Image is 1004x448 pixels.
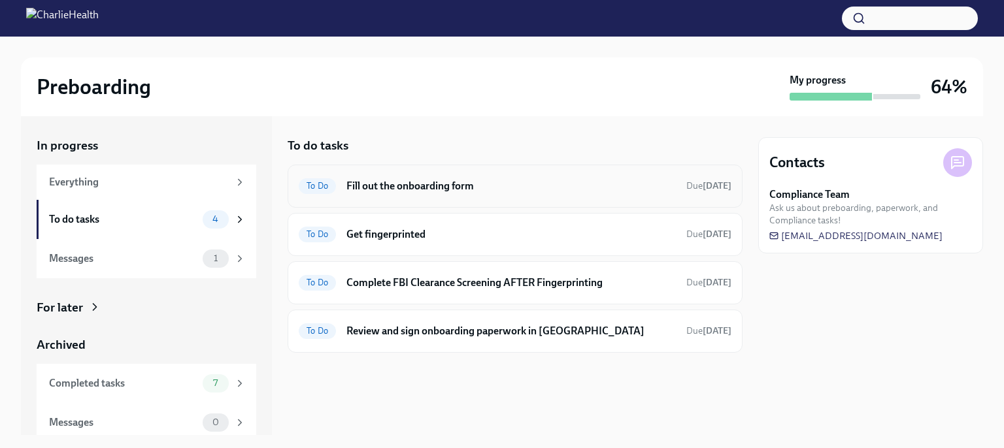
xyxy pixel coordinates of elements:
[299,278,336,287] span: To Do
[769,153,825,172] h4: Contacts
[205,214,226,224] span: 4
[790,73,846,88] strong: My progress
[686,229,731,240] span: Due
[49,212,197,227] div: To do tasks
[205,417,227,427] span: 0
[37,137,256,154] a: In progress
[686,276,731,289] span: October 9th, 2025 09:00
[299,229,336,239] span: To Do
[346,276,676,290] h6: Complete FBI Clearance Screening AFTER Fingerprinting
[769,229,943,242] a: [EMAIL_ADDRESS][DOMAIN_NAME]
[206,253,226,263] span: 1
[299,326,336,336] span: To Do
[346,179,676,193] h6: Fill out the onboarding form
[703,229,731,240] strong: [DATE]
[686,325,731,337] span: October 10th, 2025 09:00
[37,200,256,239] a: To do tasks4
[686,180,731,192] span: October 2nd, 2025 09:00
[346,227,676,242] h6: Get fingerprinted
[299,176,731,197] a: To DoFill out the onboarding formDue[DATE]
[931,75,967,99] h3: 64%
[686,180,731,191] span: Due
[26,8,99,29] img: CharlieHealth
[686,228,731,240] span: October 6th, 2025 09:00
[769,187,850,202] strong: Compliance Team
[703,180,731,191] strong: [DATE]
[703,325,731,336] strong: [DATE]
[49,376,197,391] div: Completed tasks
[37,299,256,316] a: For later
[37,364,256,403] a: Completed tasks7
[686,277,731,288] span: Due
[288,137,348,154] h5: To do tasks
[299,272,731,293] a: To DoComplete FBI Clearance Screening AFTER FingerprintingDue[DATE]
[299,321,731,342] a: To DoReview and sign onboarding paperwork in [GEOGRAPHIC_DATA]Due[DATE]
[37,74,151,100] h2: Preboarding
[37,336,256,353] a: Archived
[205,378,226,388] span: 7
[49,175,229,189] div: Everything
[49,251,197,266] div: Messages
[299,224,731,245] a: To DoGet fingerprintedDue[DATE]
[703,277,731,288] strong: [DATE]
[686,325,731,336] span: Due
[299,181,336,191] span: To Do
[37,165,256,200] a: Everything
[37,403,256,442] a: Messages0
[769,202,972,227] span: Ask us about preboarding, paperwork, and Compliance tasks!
[37,239,256,278] a: Messages1
[37,299,83,316] div: For later
[49,415,197,430] div: Messages
[346,324,676,338] h6: Review and sign onboarding paperwork in [GEOGRAPHIC_DATA]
